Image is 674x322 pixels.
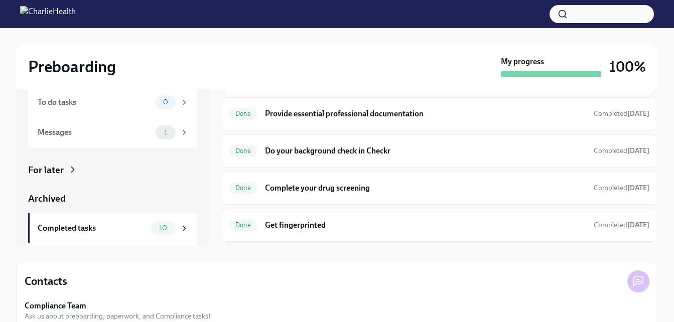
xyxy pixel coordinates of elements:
[594,146,649,155] span: July 10th, 2025 14:48
[501,56,544,67] strong: My progress
[594,221,649,229] span: Completed
[265,108,586,119] h6: Provide essential professional documentation
[25,311,211,321] span: Ask us about preboarding, paperwork, and Compliance tasks!
[229,143,649,159] a: DoneDo your background check in CheckrCompleted[DATE]
[28,213,197,243] a: Completed tasks10
[38,97,152,108] div: To do tasks
[594,109,649,118] span: July 11th, 2025 14:12
[229,217,649,233] a: DoneGet fingerprintedCompleted[DATE]
[28,57,116,77] h2: Preboarding
[594,183,649,193] span: July 11th, 2025 13:45
[627,109,649,118] strong: [DATE]
[38,127,152,138] div: Messages
[594,109,649,118] span: Completed
[28,117,197,147] a: Messages1
[627,221,649,229] strong: [DATE]
[229,106,649,122] a: DoneProvide essential professional documentationCompleted[DATE]
[28,164,64,177] div: For later
[265,145,586,156] h6: Do your background check in Checkr
[20,6,76,22] img: CharlieHealth
[153,224,173,232] span: 10
[609,58,646,76] h3: 100%
[28,164,197,177] a: For later
[229,184,257,192] span: Done
[25,274,67,289] h4: Contacts
[38,223,147,234] div: Completed tasks
[28,192,197,205] a: Archived
[25,300,86,311] strong: Compliance Team
[158,128,173,136] span: 1
[627,146,649,155] strong: [DATE]
[627,184,649,192] strong: [DATE]
[594,146,649,155] span: Completed
[229,180,649,196] a: DoneComplete your drug screeningCompleted[DATE]
[229,147,257,154] span: Done
[28,87,197,117] a: To do tasks0
[594,184,649,192] span: Completed
[157,98,174,106] span: 0
[265,220,586,231] h6: Get fingerprinted
[229,221,257,229] span: Done
[594,220,649,230] span: July 11th, 2025 13:46
[229,110,257,117] span: Done
[265,183,586,194] h6: Complete your drug screening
